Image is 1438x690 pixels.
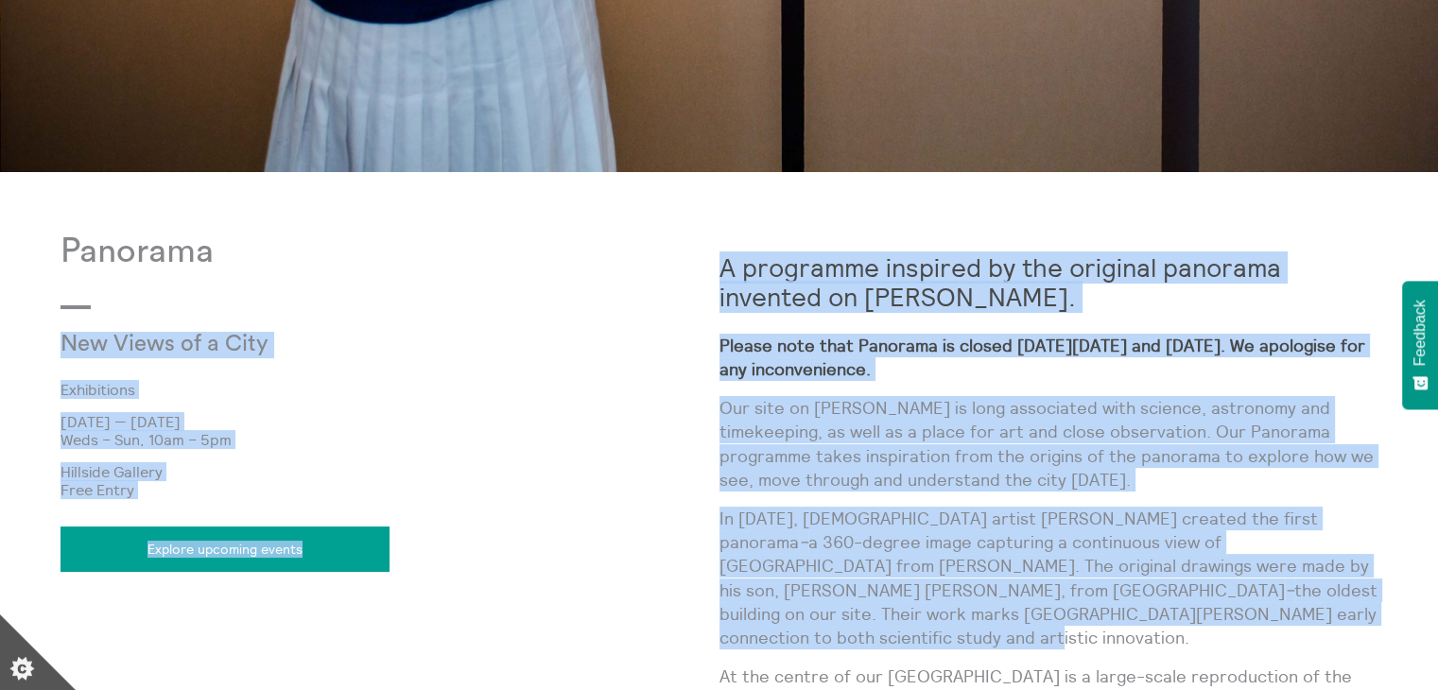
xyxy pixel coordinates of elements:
[61,526,390,572] a: Explore upcoming events
[719,335,1365,380] strong: Please note that Panorama is closed [DATE][DATE] and [DATE]. We apologise for any inconvenience.
[61,481,719,498] p: Free Entry
[799,531,808,553] em: –
[61,431,719,448] p: Weds – Sun, 10am – 5pm
[61,332,499,358] p: New Views of a City
[1412,300,1429,366] span: Feedback
[719,507,1378,649] p: In [DATE], [DEMOGRAPHIC_DATA] artist [PERSON_NAME] created the first panorama a 360-degree image ...
[61,233,719,271] p: Panorama
[719,251,1281,313] strong: A programme inspired by the original panorama invented on [PERSON_NAME].
[61,381,689,398] a: Exhibitions
[1402,281,1438,409] button: Feedback - Show survey
[719,396,1378,492] p: Our site on [PERSON_NAME] is long associated with science, astronomy and timekeeping, as well as ...
[1285,579,1294,601] em: –
[61,413,719,430] p: [DATE] — [DATE]
[61,463,719,480] p: Hillside Gallery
